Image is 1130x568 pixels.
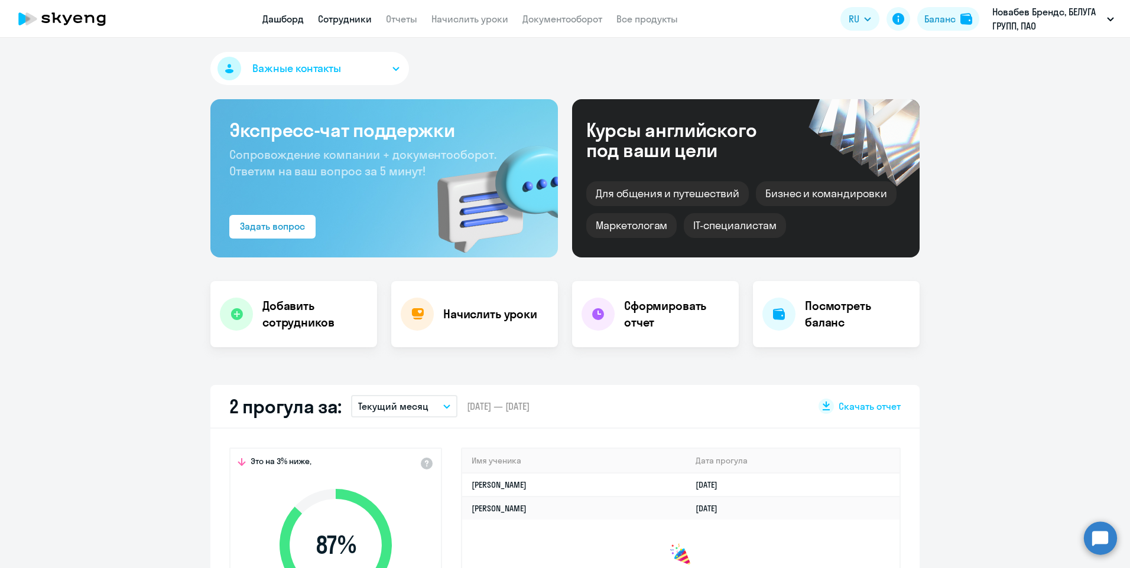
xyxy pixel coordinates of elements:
[229,215,316,239] button: Задать вопрос
[616,13,678,25] a: Все продукты
[467,400,530,413] span: [DATE] — [DATE]
[262,298,368,331] h4: Добавить сотрудников
[229,118,539,142] h3: Экспресс-чат поддержки
[805,298,910,331] h4: Посмотреть баланс
[252,61,341,76] span: Важные контакты
[386,13,417,25] a: Отчеты
[586,181,749,206] div: Для общения и путешествий
[849,12,859,26] span: RU
[686,449,900,473] th: Дата прогула
[420,125,558,257] img: bg-img
[586,213,677,238] div: Маркетологам
[210,52,409,85] button: Важные контакты
[268,531,404,559] span: 87 %
[756,181,897,206] div: Бизнес и командировки
[696,479,727,490] a: [DATE]
[318,13,372,25] a: Сотрудники
[840,7,879,31] button: RU
[986,5,1120,33] button: Новабев Брендс, БЕЛУГА ГРУПП, ПАО
[924,12,956,26] div: Баланс
[240,219,305,233] div: Задать вопрос
[351,395,457,417] button: Текущий месяц
[586,120,788,160] div: Курсы английского под ваши цели
[992,5,1102,33] p: Новабев Брендс, БЕЛУГА ГРУПП, ПАО
[443,306,537,322] h4: Начислить уроки
[251,456,311,470] span: Это на 3% ниже,
[696,503,727,514] a: [DATE]
[262,13,304,25] a: Дашборд
[522,13,602,25] a: Документооборот
[960,13,972,25] img: balance
[472,503,527,514] a: [PERSON_NAME]
[229,147,496,178] span: Сопровождение компании + документооборот. Ответим на ваш вопрос за 5 минут!
[917,7,979,31] button: Балансbalance
[472,479,527,490] a: [PERSON_NAME]
[839,400,901,413] span: Скачать отчет
[624,298,729,331] h4: Сформировать отчет
[229,394,342,418] h2: 2 прогула за:
[431,13,508,25] a: Начислить уроки
[358,399,428,413] p: Текущий месяц
[462,449,686,473] th: Имя ученика
[669,543,693,567] img: congrats
[684,213,785,238] div: IT-специалистам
